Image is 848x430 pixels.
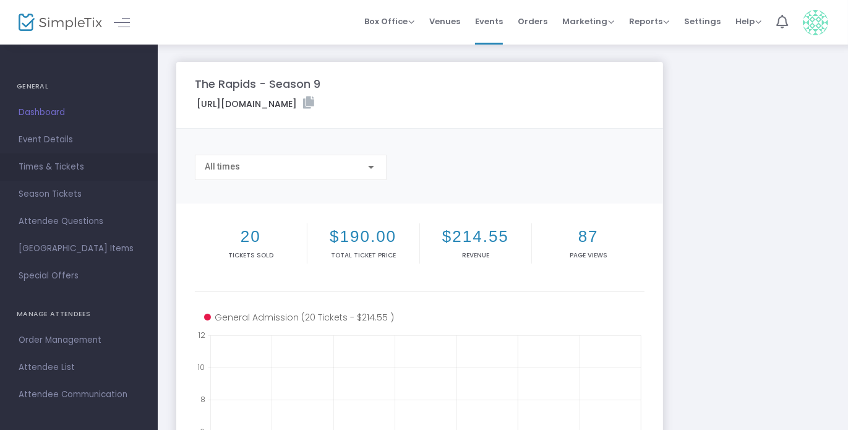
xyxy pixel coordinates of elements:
label: [URL][DOMAIN_NAME] [197,97,314,111]
span: Season Tickets [19,186,139,202]
h2: 87 [534,227,642,246]
span: Help [735,15,761,27]
span: Settings [684,6,721,37]
span: Events [475,6,503,37]
span: [GEOGRAPHIC_DATA] Items [19,241,139,257]
span: Attendee Questions [19,213,139,230]
span: All times [205,161,240,171]
h4: GENERAL [17,74,141,99]
p: Tickets sold [197,251,304,260]
text: 12 [198,330,205,340]
span: Event Details [19,132,139,148]
span: Orders [518,6,547,37]
span: Attendee List [19,359,139,376]
m-panel-title: The Rapids - Season 9 [195,75,320,92]
span: Venues [429,6,460,37]
p: Revenue [422,251,529,260]
h2: $214.55 [422,227,529,246]
span: Order Management [19,332,139,348]
span: Box Office [364,15,414,27]
span: Marketing [562,15,614,27]
span: Special Offers [19,268,139,284]
text: 10 [197,362,205,372]
span: Reports [629,15,669,27]
span: Dashboard [19,105,139,121]
span: Times & Tickets [19,159,139,175]
h4: MANAGE ATTENDEES [17,302,141,327]
text: 8 [200,394,205,405]
h2: 20 [197,227,304,246]
p: Page Views [534,251,642,260]
h2: $190.00 [310,227,417,246]
span: Attendee Communication [19,387,139,403]
p: Total Ticket Price [310,251,417,260]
